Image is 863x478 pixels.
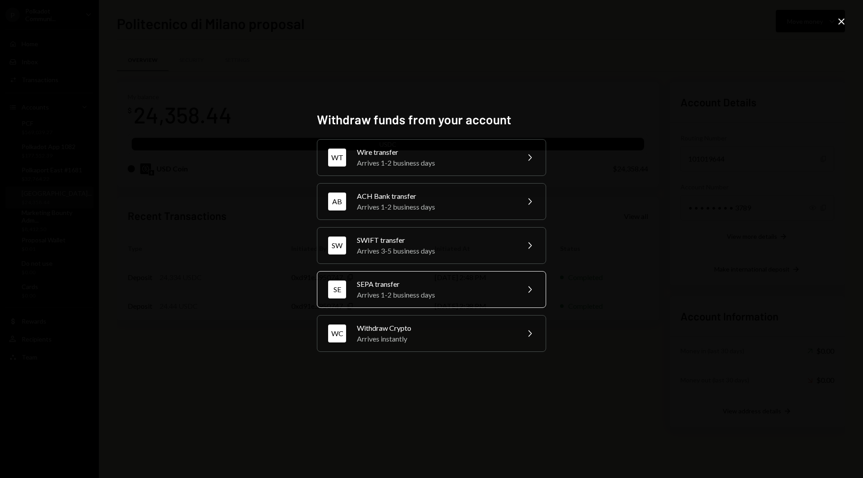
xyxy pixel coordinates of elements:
div: Arrives instantly [357,333,513,344]
div: Arrives 1-2 business days [357,289,513,300]
div: Arrives 3-5 business days [357,246,513,256]
div: Arrives 1-2 business days [357,202,513,212]
div: Withdraw Crypto [357,323,513,333]
div: WC [328,325,346,342]
button: SWSWIFT transferArrives 3-5 business days [317,227,546,264]
div: AB [328,193,346,210]
div: SWIFT transfer [357,235,513,246]
button: WCWithdraw CryptoArrives instantly [317,315,546,352]
button: WTWire transferArrives 1-2 business days [317,139,546,176]
button: ABACH Bank transferArrives 1-2 business days [317,183,546,220]
div: WT [328,149,346,167]
div: ACH Bank transfer [357,191,513,202]
div: SE [328,281,346,298]
button: SESEPA transferArrives 1-2 business days [317,271,546,308]
div: SW [328,237,346,254]
div: Arrives 1-2 business days [357,158,513,168]
h2: Withdraw funds from your account [317,111,546,128]
div: Wire transfer [357,147,513,158]
div: SEPA transfer [357,279,513,289]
